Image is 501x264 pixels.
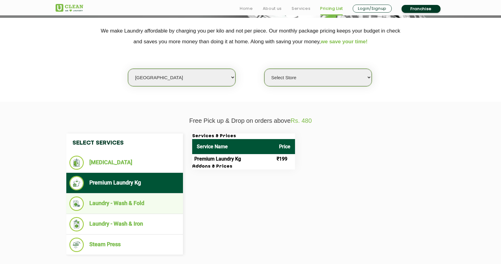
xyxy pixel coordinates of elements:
a: Franchise [402,5,441,13]
img: Dry Cleaning [69,156,84,170]
span: we save your time! [321,39,367,45]
li: Laundry - Wash & Fold [69,196,180,211]
img: UClean Laundry and Dry Cleaning [56,4,83,12]
a: Home [240,5,253,12]
th: Price [274,139,295,154]
p: Free Pick up & Drop on orders above [56,117,445,124]
img: Laundry - Wash & Fold [69,196,84,211]
span: Rs. 480 [291,117,312,124]
a: Pricing List [320,5,343,12]
img: Steam Press [69,238,84,252]
h4: Select Services [66,134,183,153]
td: Premium Laundry Kg [192,154,274,164]
li: Premium Laundry Kg [69,176,180,190]
h3: Addons & Prices [192,164,295,169]
img: Laundry - Wash & Iron [69,217,84,231]
li: Steam Press [69,238,180,252]
a: About us [263,5,282,12]
a: Login/Signup [353,5,392,13]
p: We make Laundry affordable by charging you per kilo and not per piece. Our monthly package pricin... [56,25,445,47]
h3: Services & Prices [192,134,295,139]
img: Premium Laundry Kg [69,176,84,190]
li: Laundry - Wash & Iron [69,217,180,231]
a: Services [292,5,310,12]
th: Service Name [192,139,274,154]
td: ₹199 [274,154,295,164]
li: [MEDICAL_DATA] [69,156,180,170]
